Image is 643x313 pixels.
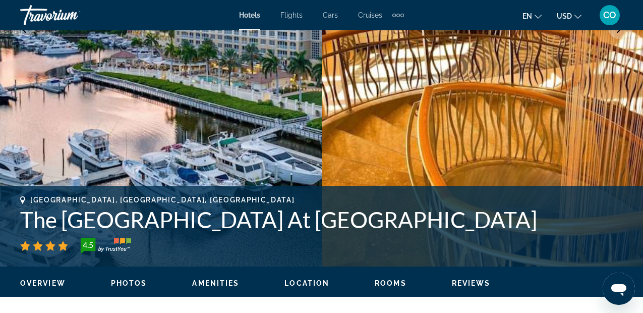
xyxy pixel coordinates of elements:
[597,5,623,26] button: User Menu
[280,11,303,19] a: Flights
[192,279,239,287] span: Amenities
[284,279,329,287] span: Location
[375,279,406,288] button: Rooms
[603,10,616,20] span: CO
[192,279,239,288] button: Amenities
[557,9,581,23] button: Change currency
[81,238,131,254] img: TrustYou guest rating badge
[20,206,623,233] h1: The [GEOGRAPHIC_DATA] At [GEOGRAPHIC_DATA]
[78,239,98,251] div: 4.5
[284,279,329,288] button: Location
[392,7,404,23] button: Extra navigation items
[452,279,491,288] button: Reviews
[358,11,382,19] a: Cruises
[20,2,121,28] a: Travorium
[30,196,295,204] span: [GEOGRAPHIC_DATA], [GEOGRAPHIC_DATA], [GEOGRAPHIC_DATA]
[557,12,572,20] span: USD
[603,273,635,305] iframe: Botón para iniciar la ventana de mensajería
[375,279,406,287] span: Rooms
[20,279,66,287] span: Overview
[522,9,542,23] button: Change language
[323,11,338,19] a: Cars
[522,12,532,20] span: en
[111,279,147,288] button: Photos
[239,11,260,19] a: Hotels
[452,279,491,287] span: Reviews
[111,279,147,287] span: Photos
[20,279,66,288] button: Overview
